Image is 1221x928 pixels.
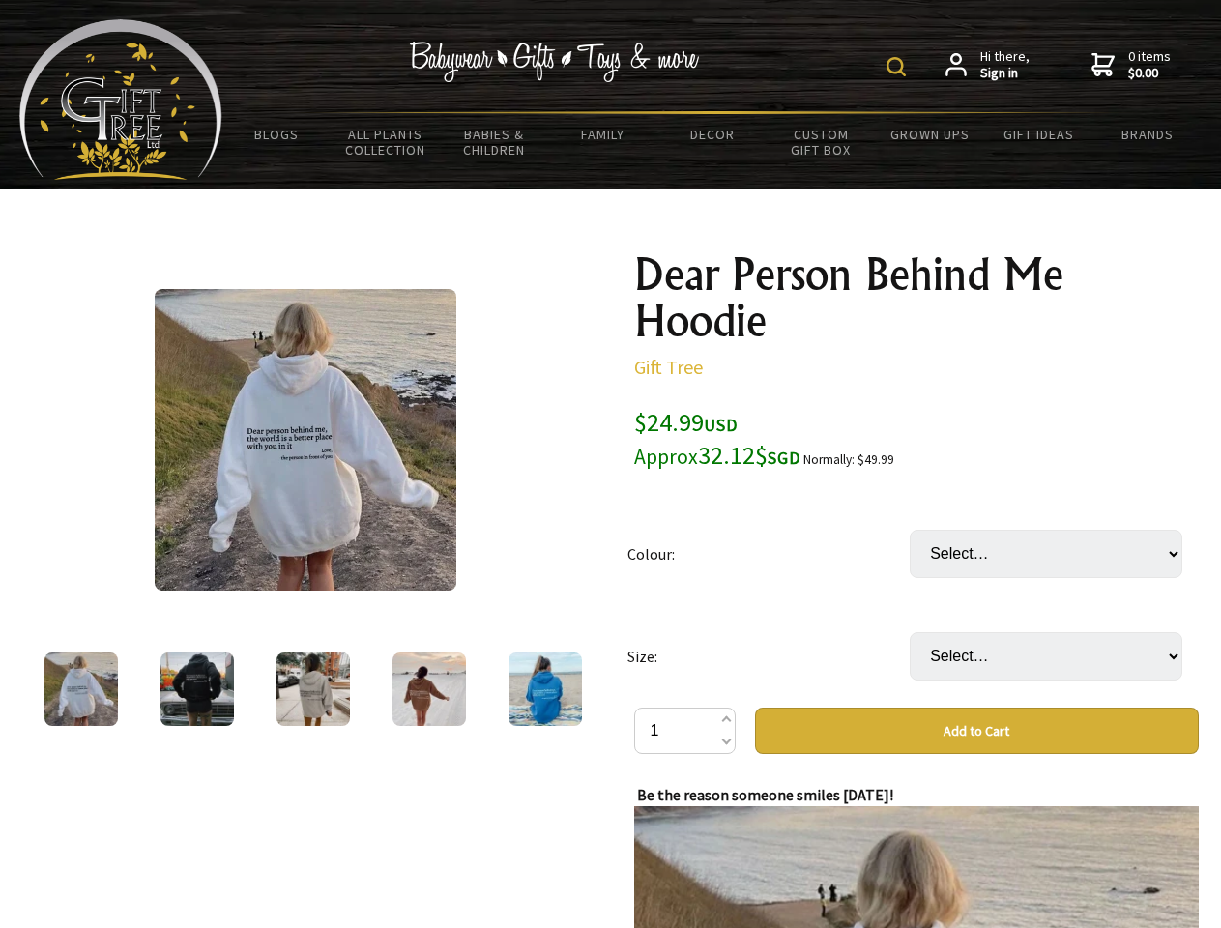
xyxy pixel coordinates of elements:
a: Brands [1093,114,1203,155]
h1: Dear Person Behind Me Hoodie [634,251,1199,344]
img: product search [887,57,906,76]
img: Babyware - Gifts - Toys and more... [19,19,222,180]
a: Grown Ups [875,114,984,155]
img: Dear Person Behind Me Hoodie [392,652,466,726]
a: Babies & Children [440,114,549,170]
span: SGD [768,447,800,469]
span: 0 items [1128,47,1171,82]
a: BLOGS [222,114,332,155]
img: Babywear - Gifts - Toys & more [410,42,700,82]
a: Custom Gift Box [767,114,876,170]
img: Dear Person Behind Me Hoodie [155,289,456,591]
a: All Plants Collection [332,114,441,170]
strong: Sign in [980,65,1030,82]
span: $24.99 32.12$ [634,406,800,471]
td: Size: [627,605,910,708]
img: Dear Person Behind Me Hoodie [509,652,582,726]
td: Colour: [627,503,910,605]
a: Gift Tree [634,355,703,379]
img: Dear Person Behind Me Hoodie [160,652,234,726]
a: Decor [657,114,767,155]
a: Hi there,Sign in [945,48,1030,82]
img: Dear Person Behind Me Hoodie [44,652,118,726]
small: Approx [634,444,698,470]
span: USD [704,414,738,436]
button: Add to Cart [755,708,1199,754]
span: Hi there, [980,48,1030,82]
img: Dear Person Behind Me Hoodie [276,652,350,726]
a: Gift Ideas [984,114,1093,155]
strong: $0.00 [1128,65,1171,82]
a: Family [549,114,658,155]
a: 0 items$0.00 [1091,48,1171,82]
small: Normally: $49.99 [803,451,894,468]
